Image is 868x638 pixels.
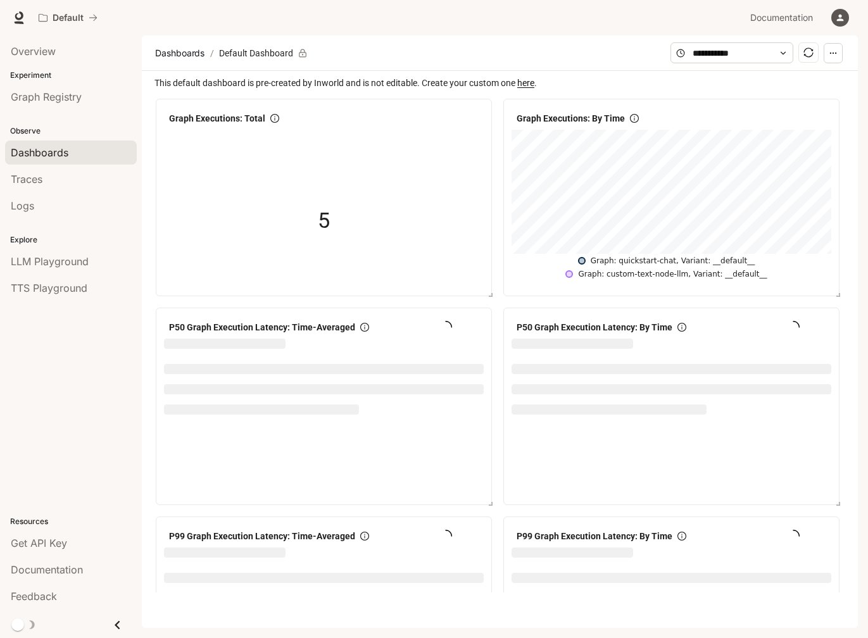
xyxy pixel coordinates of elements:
span: info-circle [360,532,369,541]
span: info-circle [270,114,279,123]
span: loading [439,529,453,543]
span: Dashboards [155,46,204,61]
span: info-circle [630,114,639,123]
a: here [517,78,534,88]
span: loading [439,320,453,334]
button: Dashboards [152,46,208,61]
span: loading [786,529,800,543]
span: info-circle [360,323,369,332]
span: / [210,46,214,60]
a: Documentation [745,5,822,30]
button: All workspaces [33,5,103,30]
div: Graph: custom-text-node-llm, Variant: __default__ [578,268,767,280]
span: P50 Graph Execution Latency: By Time [517,320,672,334]
span: Graph Executions: By Time [517,111,625,125]
span: P99 Graph Execution Latency: Time-Averaged [169,529,355,543]
span: P99 Graph Execution Latency: By Time [517,529,672,543]
article: Default Dashboard [217,41,296,65]
span: 5 [318,204,330,238]
span: info-circle [677,532,686,541]
span: Documentation [750,10,813,26]
p: Default [53,13,84,23]
span: This default dashboard is pre-created by Inworld and is not editable. Create your custom one . [154,76,848,90]
div: Graph: quickstart-chat, Variant: __default__ [591,255,755,266]
span: info-circle [677,323,686,332]
span: sync [803,47,814,58]
span: Graph Executions: Total [169,111,265,125]
span: loading [786,320,800,334]
span: P50 Graph Execution Latency: Time-Averaged [169,320,355,334]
